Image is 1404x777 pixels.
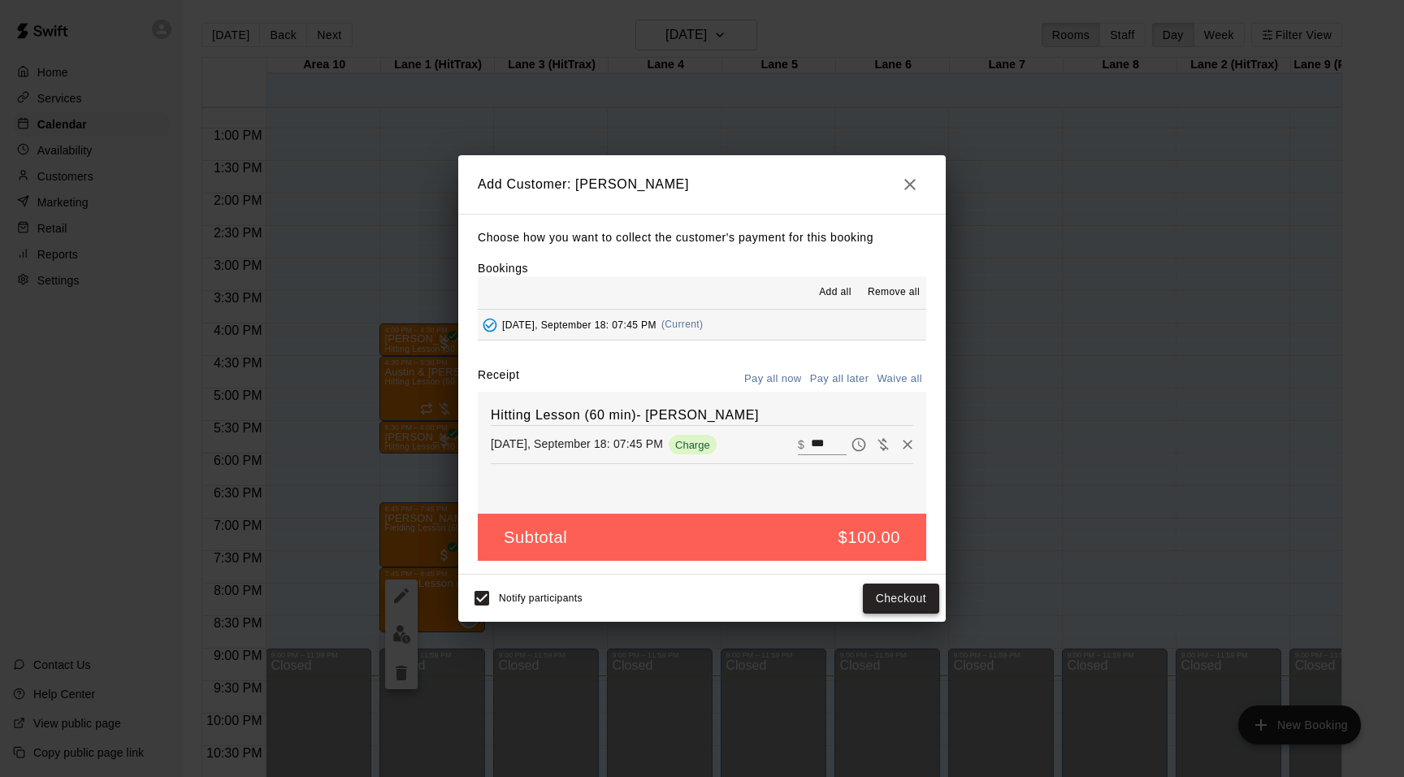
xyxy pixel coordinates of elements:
button: Remove all [861,280,926,306]
span: [DATE], September 18: 07:45 PM [502,319,656,330]
span: Pay later [847,436,871,450]
span: Remove all [868,284,920,301]
h5: Subtotal [504,527,567,549]
label: Receipt [478,367,519,392]
button: Pay all now [740,367,806,392]
p: Choose how you want to collect the customer's payment for this booking [478,228,926,248]
button: Pay all later [806,367,873,392]
h2: Add Customer: [PERSON_NAME] [458,155,946,214]
button: Add all [809,280,861,306]
span: Add all [819,284,851,301]
span: Charge [669,439,717,451]
label: Bookings [478,262,528,275]
button: Added - Collect Payment[DATE], September 18: 07:45 PM(Current) [478,310,926,340]
h6: Hitting Lesson (60 min)- [PERSON_NAME] [491,405,913,426]
button: Waive all [873,367,926,392]
span: Waive payment [871,436,895,450]
button: Remove [895,432,920,457]
button: Checkout [863,584,939,614]
span: Notify participants [499,593,583,605]
h5: $100.00 [838,527,901,549]
p: [DATE], September 18: 07:45 PM [491,436,663,452]
button: Added - Collect Payment [478,313,502,337]
p: $ [798,436,804,453]
span: (Current) [661,319,704,330]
